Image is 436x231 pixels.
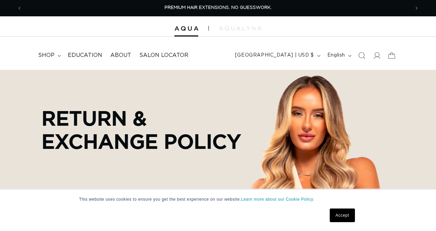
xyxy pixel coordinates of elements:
[68,52,102,59] span: Education
[231,49,323,62] button: [GEOGRAPHIC_DATA] | USD $
[106,48,135,63] a: About
[219,26,262,30] img: aqualyna.com
[64,48,106,63] a: Education
[235,52,314,59] span: [GEOGRAPHIC_DATA] | USD $
[79,196,357,202] p: This website uses cookies to ensure you get the best experience on our website.
[174,26,198,31] img: Aqua Hair Extensions
[409,2,424,15] button: Next announcement
[42,106,243,153] p: Return & Exchange Policy
[139,52,188,59] span: Salon Locator
[165,5,271,10] span: PREMIUM HAIR EXTENSIONS. NO GUESSWORK.
[330,209,355,222] a: Accept
[241,197,314,202] a: Learn more about our Cookie Policy.
[110,52,131,59] span: About
[12,2,27,15] button: Previous announcement
[135,48,192,63] a: Salon Locator
[34,48,64,63] summary: shop
[323,49,354,62] button: English
[38,52,54,59] span: shop
[354,48,369,63] summary: Search
[327,52,345,59] span: English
